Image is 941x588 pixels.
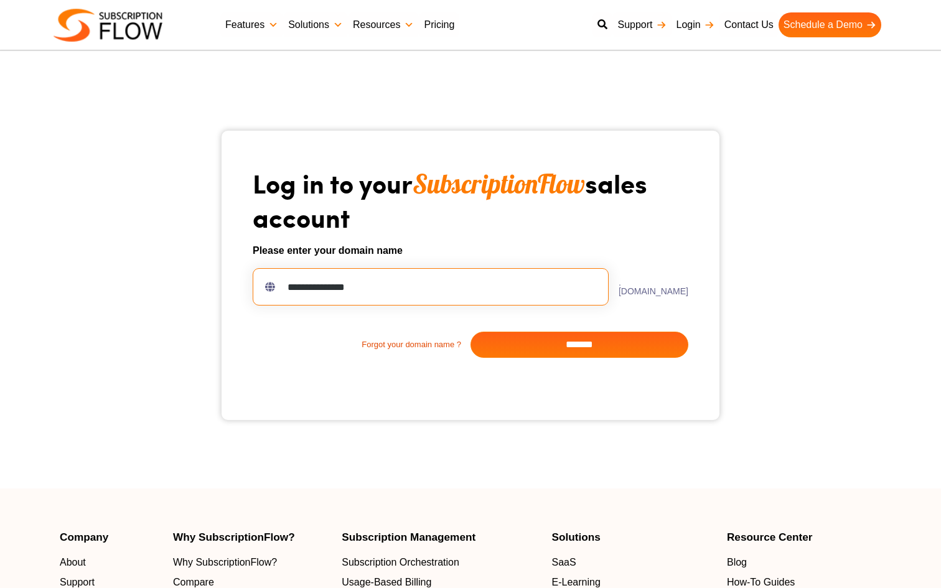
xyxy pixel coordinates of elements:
[253,338,470,351] a: Forgot your domain name ?
[253,167,688,233] h1: Log in to your sales account
[612,12,671,37] a: Support
[253,243,688,258] h6: Please enter your domain name
[719,12,779,37] a: Contact Us
[609,278,688,296] label: .[DOMAIN_NAME]
[173,555,277,570] span: Why SubscriptionFlow?
[342,555,459,570] span: Subscription Orchestration
[552,555,576,570] span: SaaS
[672,12,719,37] a: Login
[552,555,714,570] a: SaaS
[220,12,283,37] a: Features
[552,532,714,543] h4: Solutions
[779,12,881,37] a: Schedule a Demo
[54,9,162,42] img: Subscriptionflow
[60,555,161,570] a: About
[283,12,348,37] a: Solutions
[173,555,329,570] a: Why SubscriptionFlow?
[60,532,161,543] h4: Company
[348,12,419,37] a: Resources
[727,555,881,570] a: Blog
[727,555,747,570] span: Blog
[419,12,459,37] a: Pricing
[342,532,539,543] h4: Subscription Management
[342,555,539,570] a: Subscription Orchestration
[60,555,86,570] span: About
[173,532,329,543] h4: Why SubscriptionFlow?
[413,167,585,200] span: SubscriptionFlow
[727,532,881,543] h4: Resource Center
